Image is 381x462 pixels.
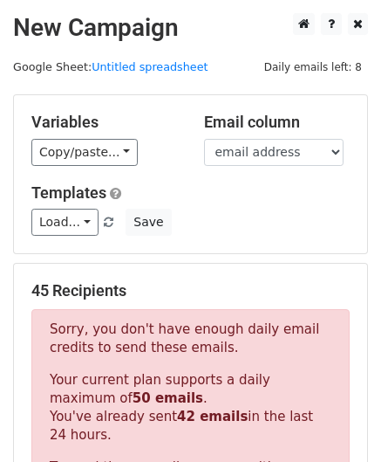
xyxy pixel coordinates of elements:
strong: 50 emails [133,390,203,406]
a: Templates [31,183,106,202]
h5: 45 Recipients [31,281,350,300]
strong: 42 emails [177,409,248,424]
h5: Variables [31,113,178,132]
iframe: Chat Widget [294,378,381,462]
span: Daily emails left: 8 [258,58,368,77]
a: Daily emails left: 8 [258,60,368,73]
h2: New Campaign [13,13,368,43]
small: Google Sheet: [13,60,208,73]
h5: Email column [204,113,350,132]
button: Save [126,209,171,236]
p: Your current plan supports a daily maximum of . You've already sent in the last 24 hours. [50,371,331,445]
a: Copy/paste... [31,139,138,166]
a: Load... [31,209,99,236]
p: Sorry, you don't have enough daily email credits to send these emails. [50,321,331,357]
a: Untitled spreadsheet [92,60,208,73]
